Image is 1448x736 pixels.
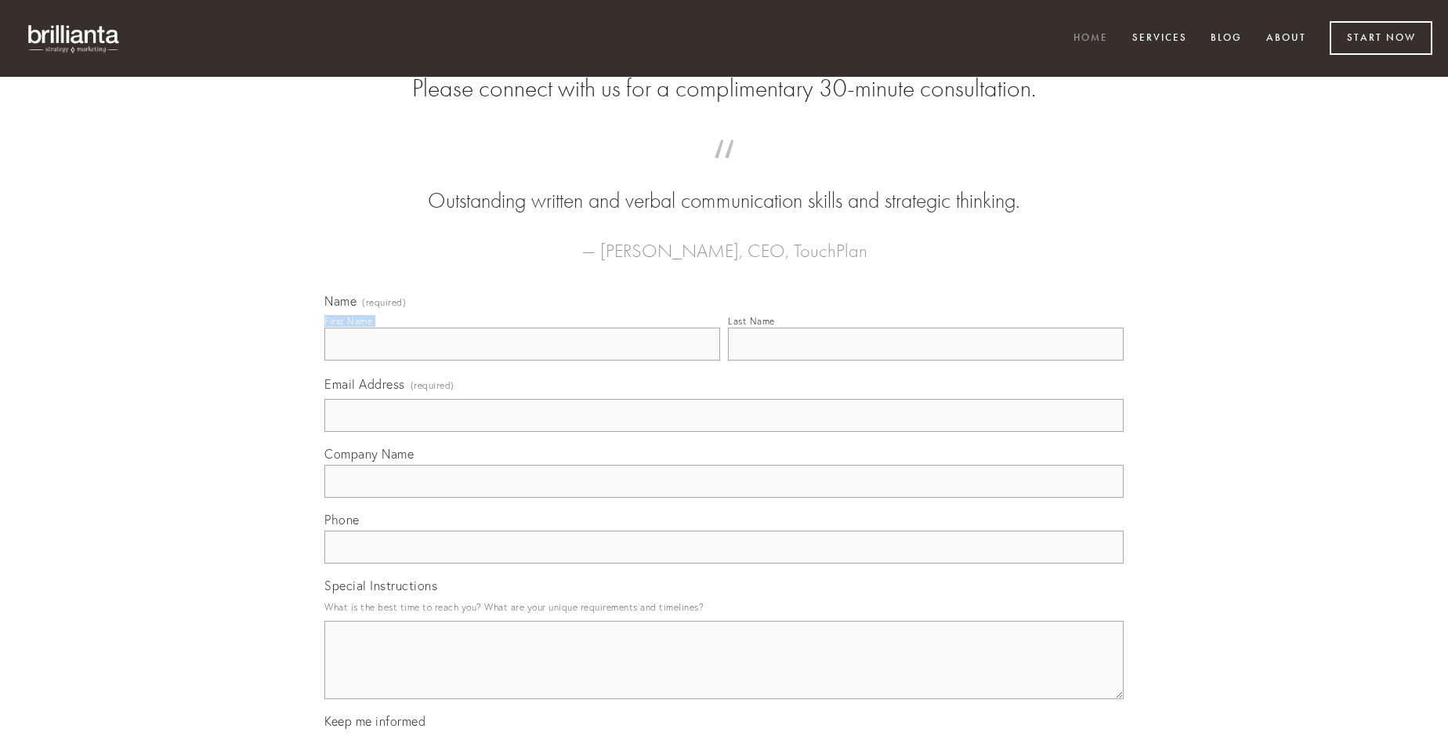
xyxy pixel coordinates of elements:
[1122,26,1197,52] a: Services
[362,298,406,307] span: (required)
[1063,26,1118,52] a: Home
[324,578,437,593] span: Special Instructions
[16,16,133,61] img: brillianta - research, strategy, marketing
[324,512,360,528] span: Phone
[324,315,372,327] div: First Name
[728,315,775,327] div: Last Name
[324,446,414,462] span: Company Name
[349,155,1099,186] span: “
[411,375,454,396] span: (required)
[1330,21,1432,55] a: Start Now
[1200,26,1252,52] a: Blog
[324,74,1124,103] h2: Please connect with us for a complimentary 30-minute consultation.
[324,596,1124,618] p: What is the best time to reach you? What are your unique requirements and timelines?
[1256,26,1316,52] a: About
[324,293,357,309] span: Name
[349,216,1099,266] figcaption: — [PERSON_NAME], CEO, TouchPlan
[324,376,405,392] span: Email Address
[349,155,1099,216] blockquote: Outstanding written and verbal communication skills and strategic thinking.
[324,713,425,729] span: Keep me informed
